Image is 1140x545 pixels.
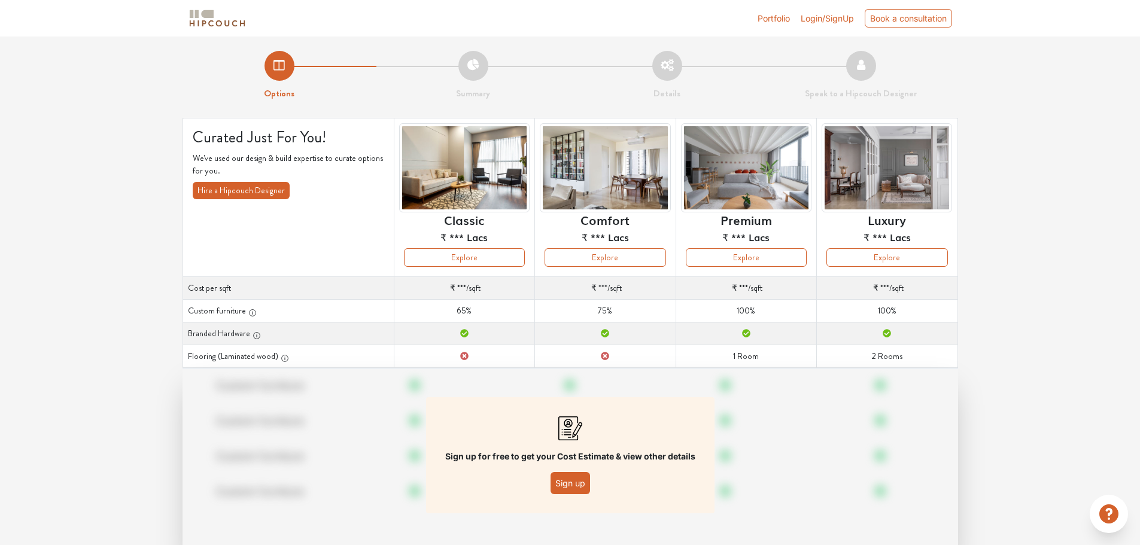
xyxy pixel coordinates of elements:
div: Book a consultation [865,9,952,28]
img: header-preview [681,123,811,212]
td: /sqft [394,277,534,300]
td: 100% [817,300,957,322]
td: /sqft [535,277,676,300]
h6: Luxury [868,212,906,227]
button: Explore [826,248,947,267]
strong: Options [264,87,294,100]
strong: Details [653,87,680,100]
img: header-preview [399,123,530,212]
th: Cost per sqft [183,277,394,300]
h6: Comfort [580,212,630,227]
button: Explore [686,248,807,267]
th: Flooring (Laminated wood) [183,345,394,368]
td: 75% [535,300,676,322]
td: 100% [676,300,816,322]
strong: Summary [456,87,490,100]
button: Hire a Hipcouch Designer [193,182,290,199]
td: 2 Rooms [817,345,957,368]
td: /sqft [817,277,957,300]
button: Explore [404,248,525,267]
button: Sign up [551,472,590,494]
h6: Premium [721,212,772,227]
span: logo-horizontal.svg [187,5,247,32]
strong: Speak to a Hipcouch Designer [805,87,917,100]
span: Login/SignUp [801,13,854,23]
a: Portfolio [758,12,790,25]
img: logo-horizontal.svg [187,8,247,29]
p: We've used our design & build expertise to curate options for you. [193,152,384,177]
img: header-preview [540,123,670,212]
h6: Classic [444,212,484,227]
p: Sign up for free to get your Cost Estimate & view other details [445,450,695,462]
img: header-preview [822,123,952,212]
th: Branded Hardware [183,322,394,345]
td: 65% [394,300,534,322]
h4: Curated Just For You! [193,128,384,147]
td: /sqft [676,277,816,300]
th: Custom furniture [183,300,394,322]
td: 1 Room [676,345,816,368]
button: Explore [545,248,665,267]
